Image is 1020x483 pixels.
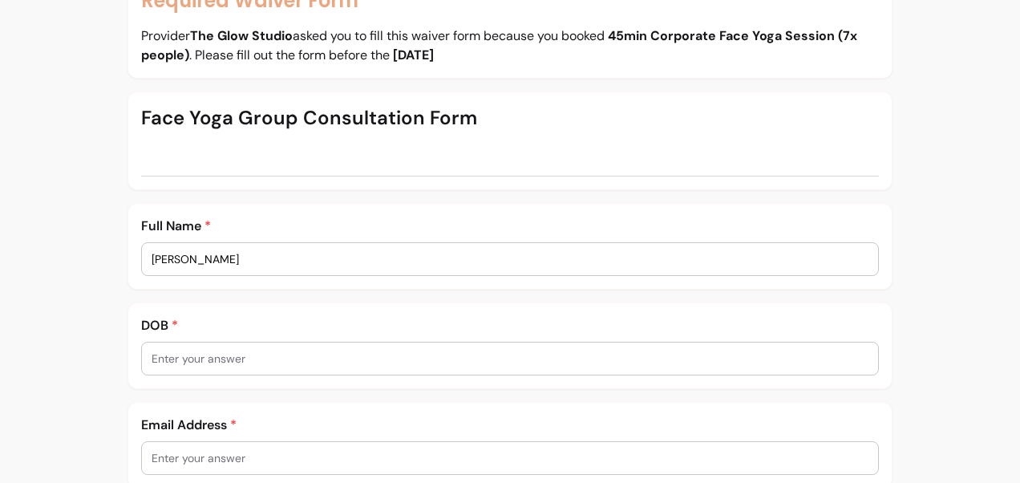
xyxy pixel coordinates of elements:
b: [DATE] [393,47,434,63]
p: Provider asked you to fill this waiver form because you booked . Please fill out the form before the [141,26,879,65]
b: The Glow Studio [190,27,293,44]
p: DOB [141,316,879,335]
input: Enter your answer [152,251,868,267]
p: Face Yoga Group Consultation Form [141,105,879,131]
input: Enter your answer [152,450,868,466]
p: Email Address [141,416,879,435]
p: Full Name [141,217,879,236]
input: Enter your answer [152,351,868,367]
